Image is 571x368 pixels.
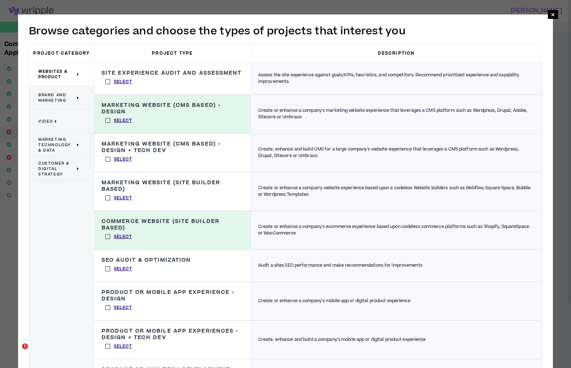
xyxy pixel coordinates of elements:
span: Customer & Digital Strategy [38,161,75,177]
span: Websites & Product [38,69,75,80]
p: Audit a sites SEO performance and make recommendations for improvements [258,262,422,269]
p: Select [114,195,132,202]
p: Create or enhance a company's mobile app or digital product experience [258,298,410,304]
p: Create or enhance a company's ecommerce experience based upon codeless commerce platforms such as... [258,224,534,237]
span: Marketing Technology & Data [38,137,75,153]
span: × [551,10,555,19]
h3: Site Experience Audit and Assessment [102,70,242,76]
p: Create or enhance a compan'y website experience based upon a codeless Website builders such as We... [258,185,534,198]
p: Select [114,266,132,272]
h3: Marketing Website (CMS Based) - Design + Tech Dev [102,141,243,154]
h3: SEO Audit & Optimization [102,257,191,263]
p: Select [114,305,132,311]
p: Select [114,79,132,85]
h3: Commerce Website (Site Builder Based) [102,218,243,231]
span: Brand and Marketing [38,92,75,103]
p: Create, enhance and build CMS for a large company's website experience that leverages a CMS platf... [258,146,534,159]
p: Create, enhance and build a company's mobile app or digital product experience [258,337,426,343]
span: 1 [22,343,28,349]
h3: Marketing Website (Site Builder Based) [102,179,243,193]
h3: Marketing Website (CMS Based) - Design [102,102,243,115]
h3: Product or Mobile App Experiences - Design + Tech Dev [102,328,243,341]
h3: Project Category [29,45,94,62]
p: Select [114,118,132,124]
h3: Description [251,45,542,62]
p: Create or enhance a company's marketing website experience that leverages a CMS platform such as ... [258,107,534,120]
h2: Browse categories and choose the types of projects that interest you [29,24,542,39]
h3: Product or Mobile App Experience - Design [102,289,243,302]
p: Select [114,343,132,350]
p: Select [114,234,132,240]
span: Video [38,119,53,124]
h3: Project Type [94,45,251,62]
p: Select [114,156,132,163]
p: Assess the site experience against goals/KPIs, heuristics, and competitors. Recommend prioritized... [258,72,534,85]
iframe: Intercom live chat [7,343,25,361]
